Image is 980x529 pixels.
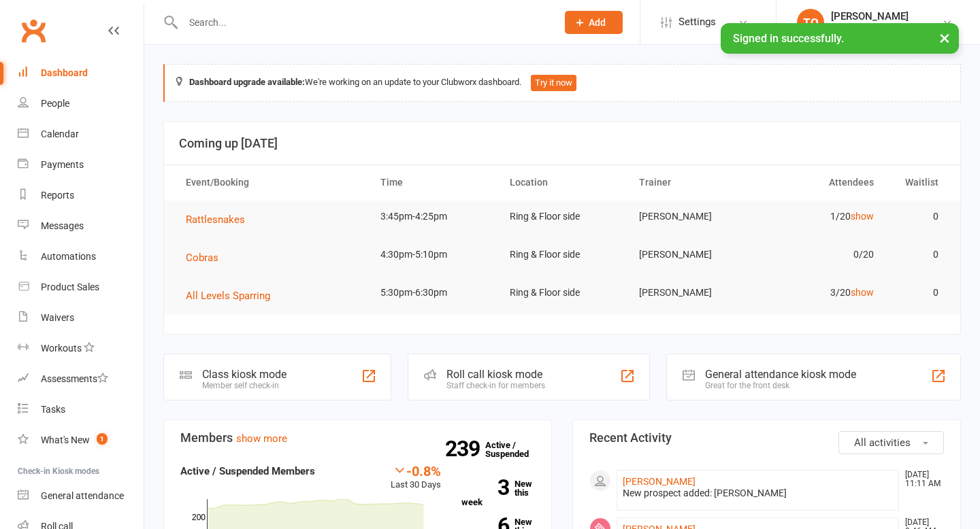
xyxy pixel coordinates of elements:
span: All Levels Sparring [186,290,270,302]
span: 1 [97,433,108,445]
button: Rattlesnakes [186,211,255,228]
td: Ring & Floor side [497,201,627,233]
div: Calendar [41,129,79,139]
th: Time [368,165,497,200]
td: Ring & Floor side [497,277,627,309]
div: Payments [41,159,84,170]
strong: Active / Suspended Members [180,465,315,477]
div: We're working on an update to your Clubworx dashboard. [163,64,961,102]
div: Automations [41,251,96,262]
div: Snake pit gym [831,22,909,35]
a: Waivers [18,303,144,333]
a: show more [236,432,287,445]
a: Dashboard [18,58,144,88]
a: show [851,211,874,222]
span: All activities [854,437,911,449]
div: General attendance kiosk mode [705,368,856,381]
button: × [932,23,957,52]
a: Calendar [18,119,144,150]
a: Product Sales [18,272,144,303]
td: [PERSON_NAME] [627,277,756,309]
td: 3:45pm-4:25pm [368,201,497,233]
div: Last 30 Days [391,463,441,492]
strong: Dashboard upgrade available: [189,77,305,87]
span: Rattlesnakes [186,214,245,226]
div: Waivers [41,312,74,323]
div: Reports [41,190,74,201]
button: All activities [838,431,944,454]
div: Roll call kiosk mode [446,368,545,381]
span: Signed in successfully. [733,32,844,45]
div: Class kiosk mode [202,368,287,381]
th: Location [497,165,627,200]
button: Cobras [186,250,228,266]
div: What's New [41,434,90,445]
td: 0 [886,239,951,271]
a: People [18,88,144,119]
a: Messages [18,211,144,241]
a: Tasks [18,394,144,425]
span: Settings [679,7,716,37]
a: Payments [18,150,144,180]
td: 0 [886,201,951,233]
div: Great for the front desk [705,381,856,390]
td: [PERSON_NAME] [627,239,756,271]
div: Tasks [41,404,65,415]
div: Member self check-in [202,381,287,390]
td: 4:30pm-5:10pm [368,239,497,271]
a: Workouts [18,333,144,364]
span: Cobras [186,252,218,264]
div: Product Sales [41,281,99,292]
div: Staff check-in for members [446,381,545,390]
strong: 3 [461,477,509,498]
div: -0.8% [391,463,441,478]
div: Dashboard [41,67,88,78]
td: [PERSON_NAME] [627,201,756,233]
a: [PERSON_NAME] [623,476,696,487]
button: Try it now [531,75,576,91]
td: 0/20 [756,239,885,271]
div: Messages [41,220,84,231]
a: Automations [18,241,144,272]
th: Attendees [756,165,885,200]
button: Add [565,11,623,34]
th: Trainer [627,165,756,200]
a: 3New this week [461,479,535,507]
button: All Levels Sparring [186,288,280,304]
div: General attendance [41,490,124,501]
time: [DATE] 11:11 AM [898,471,943,488]
div: Workouts [41,343,82,354]
td: 5:30pm-6:30pm [368,277,497,309]
th: Waitlist [886,165,951,200]
a: Reports [18,180,144,211]
a: 239Active / Suspended [485,430,545,468]
a: What's New1 [18,425,144,456]
a: General attendance kiosk mode [18,481,144,511]
div: TO [797,9,824,36]
td: 3/20 [756,277,885,309]
td: 0 [886,277,951,309]
a: show [851,287,874,298]
th: Event/Booking [174,165,368,200]
div: Assessments [41,373,108,384]
strong: 239 [445,439,485,459]
a: Assessments [18,364,144,394]
input: Search... [179,13,547,32]
div: New prospect added: [PERSON_NAME] [623,488,893,499]
h3: Recent Activity [589,431,944,445]
span: Add [589,17,606,28]
td: Ring & Floor side [497,239,627,271]
h3: Members [180,431,535,445]
h3: Coming up [DATE] [179,137,945,150]
div: People [41,98,69,109]
div: [PERSON_NAME] [831,10,909,22]
a: Clubworx [16,14,50,48]
td: 1/20 [756,201,885,233]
